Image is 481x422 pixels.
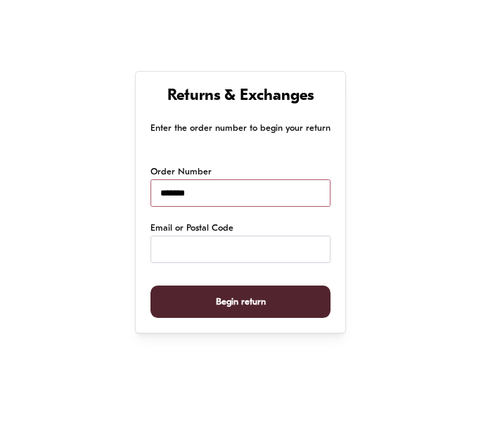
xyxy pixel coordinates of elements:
[150,121,331,136] p: Enter the order number to begin your return
[150,222,233,236] label: Email or Postal Code
[150,165,212,179] label: Order Number
[216,286,266,318] span: Begin return
[150,87,331,107] h1: Returns & Exchanges
[150,286,331,319] button: Begin return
